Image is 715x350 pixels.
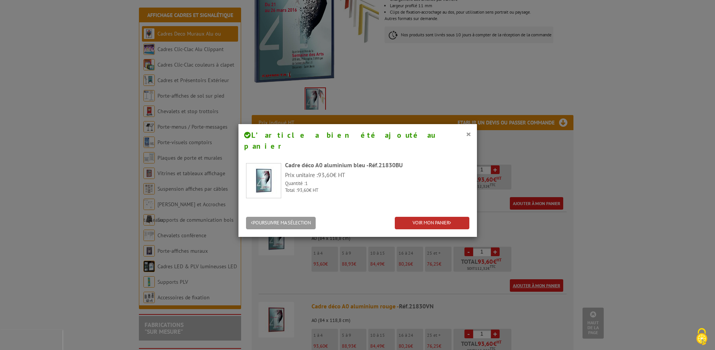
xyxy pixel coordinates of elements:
p: Total : € HT [285,187,469,194]
a: VOIR MON PANIER [395,217,469,229]
p: Prix unitaire : € HT [285,171,469,179]
span: 93,60 [318,171,333,179]
button: × [466,129,471,139]
h4: L’article a bien été ajouté au panier [244,130,471,151]
button: POURSUIVRE MA SÉLECTION [246,217,316,229]
img: Cookies (fenêtre modale) [692,327,711,346]
button: Cookies (fenêtre modale) [689,324,715,350]
span: 93,60 [297,187,309,193]
span: Réf.21830BU [369,161,403,169]
p: Quantité : [285,180,469,187]
div: Cadre déco A0 aluminium bleu - [285,161,469,170]
span: 1 [305,180,308,187]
